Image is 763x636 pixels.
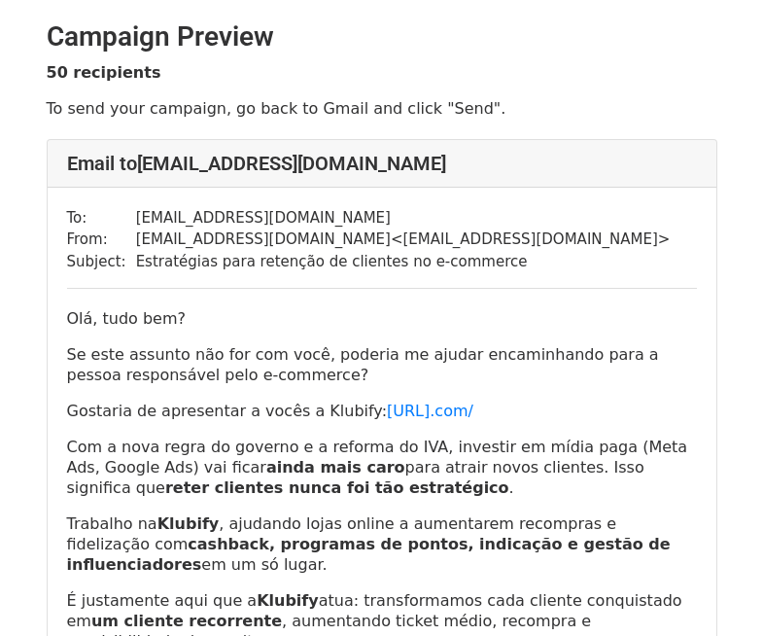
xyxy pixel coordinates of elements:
td: Estratégias para retenção de clientes no e-commerce [136,251,671,273]
strong: 50 recipients [47,63,161,82]
td: [EMAIL_ADDRESS][DOMAIN_NAME] < [EMAIL_ADDRESS][DOMAIN_NAME] > [136,229,671,251]
p: Olá, tudo bem? [67,308,697,329]
p: To send your campaign, go back to Gmail and click "Send". [47,98,717,119]
strong: Klubify [157,514,220,533]
strong: cashback, programas de pontos, indicação e gestão de influenciadores [67,535,671,574]
strong: ainda mais caro [266,458,405,477]
strong: um cliente recorrente [91,612,282,630]
td: [EMAIL_ADDRESS][DOMAIN_NAME] [136,207,671,230]
p: Com a nova regra do governo e a reforma do IVA, investir em mídia paga (Meta Ads, Google Ads) vai... [67,437,697,498]
h2: Campaign Preview [47,20,717,53]
td: Subject: [67,251,136,273]
b: Klubify [257,591,319,610]
p: Se este assunto não for com você, poderia me ajudar encaminhando para a pessoa responsável pelo e... [67,344,697,385]
p: Trabalho na , ajudando lojas online a aumentarem recompras e fidelização com em um só lugar. [67,513,697,575]
td: From: [67,229,136,251]
td: To: [67,207,136,230]
h4: Email to [EMAIL_ADDRESS][DOMAIN_NAME] [67,152,697,175]
a: [URL].com/ [387,402,473,420]
p: Gostaria de apresentar a vocês a Klubify: [67,401,697,421]
strong: reter clientes nunca foi tão estratégico [165,478,509,497]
